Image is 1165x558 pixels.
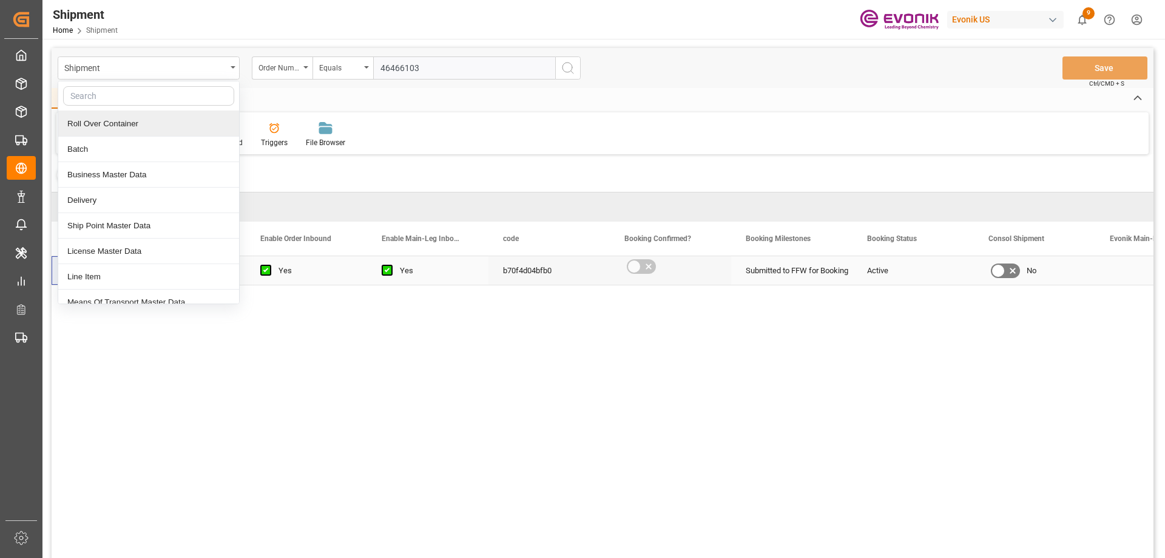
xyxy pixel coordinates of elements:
span: Booking Status [867,234,917,243]
input: Type to search [373,56,555,80]
div: Delivery [58,188,239,213]
button: close menu [58,56,240,80]
span: Ctrl/CMD + S [1089,79,1124,88]
span: No [1027,257,1036,285]
button: Help Center [1096,6,1123,33]
div: File Browser [306,137,345,148]
div: Shipment [53,5,118,24]
div: Shipment [64,60,226,75]
button: search button [555,56,581,80]
span: Booking Milestones [746,234,811,243]
div: Business Master Data [58,162,239,188]
span: code [503,234,519,243]
span: Booking Confirmed? [624,234,691,243]
div: Roll Over Container [58,111,239,137]
button: show 9 new notifications [1069,6,1096,33]
button: open menu [252,56,312,80]
div: Order Number [258,60,300,73]
div: Line Item [58,264,239,290]
input: Search [63,86,234,106]
div: Equals [319,60,360,73]
div: Active [867,257,959,285]
div: Batch [58,137,239,162]
button: open menu [312,56,373,80]
div: Triggers [261,137,288,148]
a: Home [53,26,73,35]
div: Submitted to FFW for Booking [746,257,838,285]
img: Evonik-brand-mark-Deep-Purple-RGB.jpeg_1700498283.jpeg [860,9,939,30]
span: Consol Shipment [988,234,1044,243]
span: 9 [1082,7,1095,19]
span: Enable Main-Leg Inbound [382,234,463,243]
div: Ship Point Master Data [58,213,239,239]
div: Home [52,88,93,109]
div: Means Of Transport Master Data [58,290,239,315]
div: Evonik US [947,11,1064,29]
div: Yes [279,257,353,285]
div: b70f4d04bfb0 [488,256,610,285]
div: Press SPACE to select this row. [52,256,124,285]
div: License Master Data [58,239,239,264]
button: Evonik US [947,8,1069,31]
button: Save [1062,56,1147,80]
span: Enable Order Inbound [260,234,331,243]
div: Yes [400,257,474,285]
